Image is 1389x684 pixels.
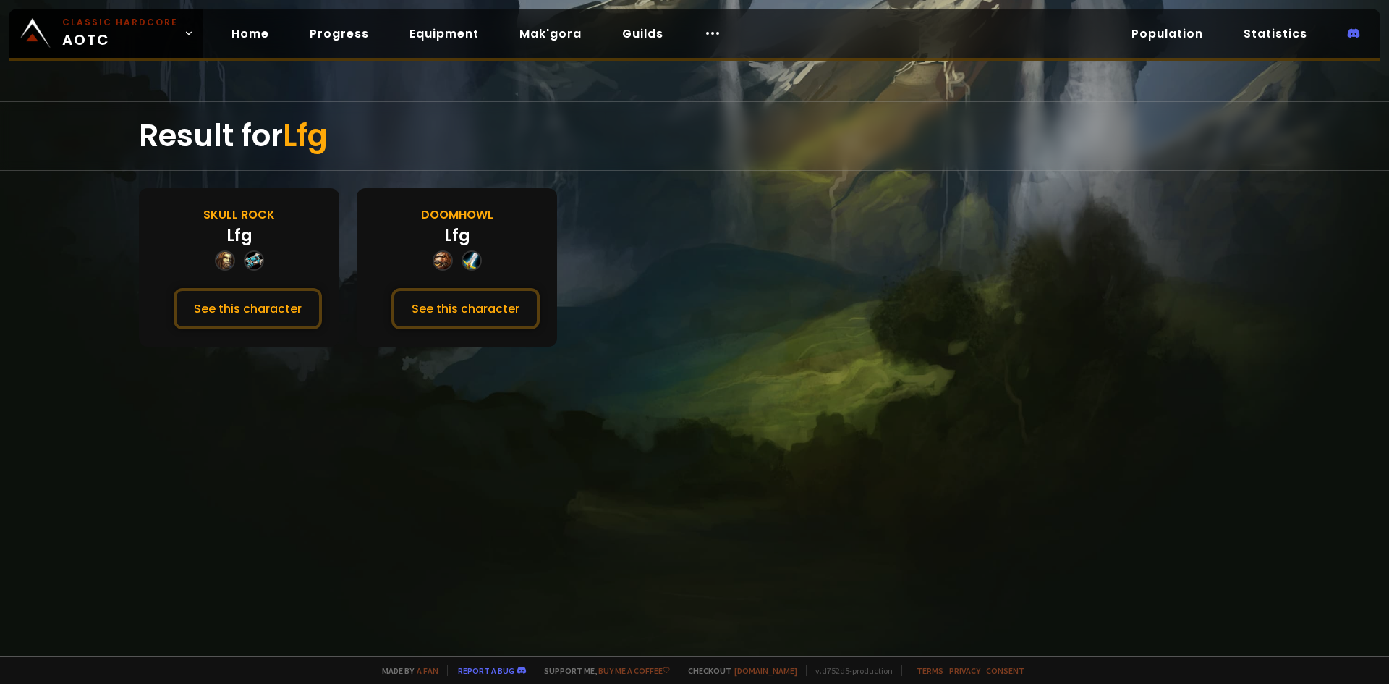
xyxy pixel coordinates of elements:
a: Statistics [1232,19,1319,48]
span: Made by [373,665,438,676]
a: Home [220,19,281,48]
span: Support me, [535,665,670,676]
div: Lfg [226,224,252,248]
small: Classic Hardcore [62,16,178,29]
div: Result for [139,102,1250,170]
div: Lfg [444,224,470,248]
span: v. d752d5 - production [806,665,893,676]
a: [DOMAIN_NAME] [734,665,797,676]
button: See this character [391,288,540,329]
a: Equipment [398,19,490,48]
a: Classic HardcoreAOTC [9,9,203,58]
a: a fan [417,665,438,676]
button: See this character [174,288,322,329]
a: Report a bug [458,665,514,676]
a: Privacy [949,665,980,676]
a: Population [1120,19,1215,48]
a: Mak'gora [508,19,593,48]
a: Buy me a coffee [598,665,670,676]
span: Checkout [679,665,797,676]
span: AOTC [62,16,178,51]
div: Doomhowl [421,206,493,224]
a: Progress [298,19,381,48]
span: Lfg [283,114,328,157]
a: Terms [917,665,943,676]
div: Skull Rock [203,206,275,224]
a: Consent [986,665,1024,676]
a: Guilds [611,19,675,48]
